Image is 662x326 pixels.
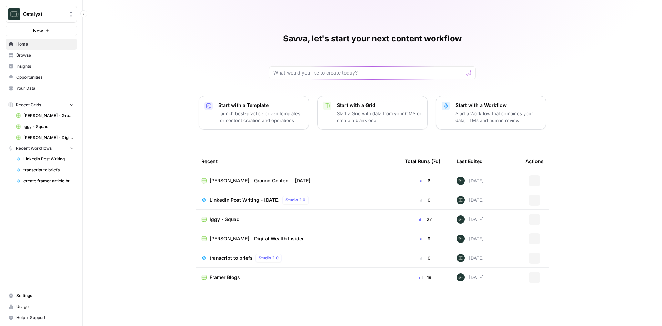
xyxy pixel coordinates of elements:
[273,69,463,76] input: What would you like to create today?
[283,33,462,44] h1: Savva, let's start your next content workflow
[405,177,445,184] div: 6
[201,196,394,204] a: Linkedin Post Writing - [DATE]Studio 2.0
[405,255,445,261] div: 0
[201,235,394,242] a: [PERSON_NAME] - Digital Wealth Insider
[6,39,77,50] a: Home
[199,96,309,130] button: Start with a TemplateLaunch best-practice driven templates for content creation and operations
[33,27,43,34] span: New
[201,216,394,223] a: Iggy - Squad
[457,273,484,281] div: [DATE]
[6,290,77,301] a: Settings
[201,274,394,281] a: Framer Blogs
[8,8,20,20] img: Catalyst Logo
[457,215,484,224] div: [DATE]
[23,178,74,184] span: create framer article briefs
[23,156,74,162] span: Linkedin Post Writing - [DATE]
[13,154,77,165] a: Linkedin Post Writing - [DATE]
[6,100,77,110] button: Recent Grids
[405,274,445,281] div: 19
[210,274,240,281] span: Framer Blogs
[436,96,546,130] button: Start with a WorkflowStart a Workflow that combines your data, LLMs and human review
[337,110,422,124] p: Start a Grid with data from your CMS or create a blank one
[457,196,465,204] img: lkqc6w5wqsmhugm7jkiokl0d6w4g
[6,72,77,83] a: Opportunities
[218,110,303,124] p: Launch best-practice driven templates for content creation and operations
[6,312,77,323] button: Help + Support
[457,273,465,281] img: lkqc6w5wqsmhugm7jkiokl0d6w4g
[210,216,240,223] span: Iggy - Squad
[455,102,540,109] p: Start with a Workflow
[405,216,445,223] div: 27
[23,167,74,173] span: transcript to briefs
[16,304,74,310] span: Usage
[6,83,77,94] a: Your Data
[6,50,77,61] a: Browse
[405,152,440,171] div: Total Runs (7d)
[218,102,303,109] p: Start with a Template
[457,196,484,204] div: [DATE]
[16,145,52,151] span: Recent Workflows
[457,235,465,243] img: lkqc6w5wqsmhugm7jkiokl0d6w4g
[16,41,74,47] span: Home
[285,197,305,203] span: Studio 2.0
[457,235,484,243] div: [DATE]
[23,135,74,141] span: [PERSON_NAME] - Digital Wealth Insider
[201,177,394,184] a: [PERSON_NAME] - Ground Content - [DATE]
[6,143,77,154] button: Recent Workflows
[455,110,540,124] p: Start a Workflow that combines your data, LLMs and human review
[23,124,74,130] span: Iggy - Squad
[525,152,544,171] div: Actions
[337,102,422,109] p: Start with a Grid
[16,63,74,69] span: Insights
[457,215,465,224] img: lkqc6w5wqsmhugm7jkiokl0d6w4g
[13,110,77,121] a: [PERSON_NAME] - Ground Content - [DATE]
[16,315,74,321] span: Help + Support
[201,254,394,262] a: transcript to briefsStudio 2.0
[13,121,77,132] a: Iggy - Squad
[13,165,77,176] a: transcript to briefs
[23,11,65,18] span: Catalyst
[16,102,41,108] span: Recent Grids
[457,254,465,262] img: lkqc6w5wqsmhugm7jkiokl0d6w4g
[16,74,74,80] span: Opportunities
[210,197,280,204] span: Linkedin Post Writing - [DATE]
[259,255,279,261] span: Studio 2.0
[405,235,445,242] div: 9
[457,152,483,171] div: Last Edited
[201,152,394,171] div: Recent
[210,177,310,184] span: [PERSON_NAME] - Ground Content - [DATE]
[23,112,74,119] span: [PERSON_NAME] - Ground Content - [DATE]
[16,52,74,58] span: Browse
[210,255,253,261] span: transcript to briefs
[457,254,484,262] div: [DATE]
[16,85,74,91] span: Your Data
[6,6,77,23] button: Workspace: Catalyst
[6,26,77,36] button: New
[13,176,77,187] a: create framer article briefs
[16,293,74,299] span: Settings
[13,132,77,143] a: [PERSON_NAME] - Digital Wealth Insider
[405,197,445,204] div: 0
[317,96,428,130] button: Start with a GridStart a Grid with data from your CMS or create a blank one
[6,61,77,72] a: Insights
[6,301,77,312] a: Usage
[457,177,484,185] div: [DATE]
[457,177,465,185] img: lkqc6w5wqsmhugm7jkiokl0d6w4g
[210,235,304,242] span: [PERSON_NAME] - Digital Wealth Insider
